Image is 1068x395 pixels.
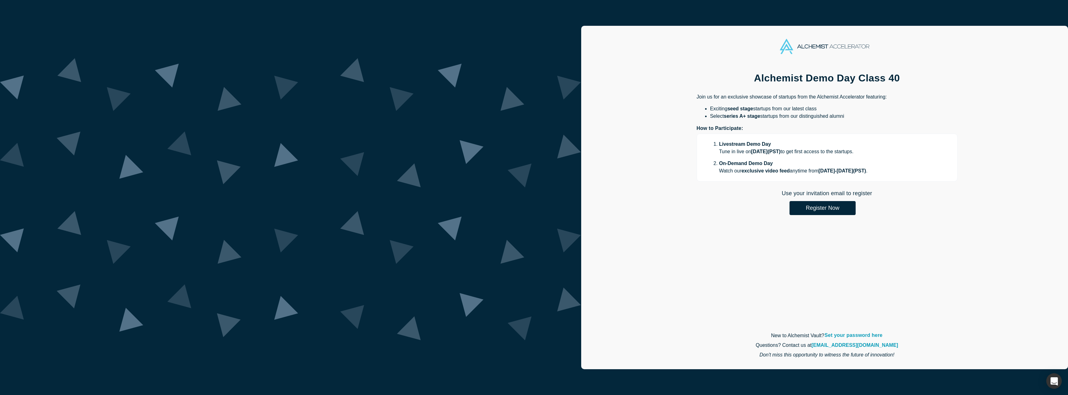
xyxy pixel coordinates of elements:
strong: exclusive video feed [741,168,790,173]
p: New to Alchemist Vault? [697,332,957,339]
strong: [DATE] - [DATE] ( PST ) [818,168,866,173]
strong: How to Participate: [697,126,743,131]
strong: On-Demand Demo Day [719,161,773,166]
strong: Livestream Demo Day [719,141,771,147]
a: Set your password here [824,331,883,339]
img: Alchemist Accelerator Logo [780,39,869,54]
p: Questions? Contact us at [697,342,957,349]
li: Select startups from our distinguished alumni [710,113,957,120]
h2: Use your invitation email to register [697,190,957,197]
em: Don't miss this opportunity to witness the future of innovation! [759,352,894,357]
strong: series A+ stage [724,113,760,119]
h1: Alchemist Demo Day Class 40 [697,71,957,85]
a: [EMAIL_ADDRESS][DOMAIN_NAME] [812,342,898,348]
strong: [DATE] ( PST ) [751,149,781,154]
p: Watch our anytime from . [719,167,940,175]
strong: seed stage [727,106,753,111]
button: Register Now [790,201,856,215]
li: Exciting startups from our latest class [710,105,957,113]
div: Join us for an exclusive showcase of startups from the Alchemist Accelerator featuring: [697,93,957,181]
p: Tune in live on to get first access to the startups. [719,148,940,155]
